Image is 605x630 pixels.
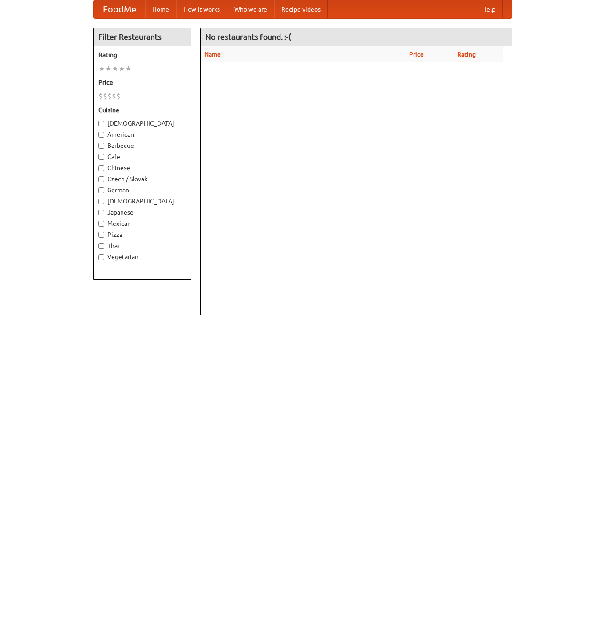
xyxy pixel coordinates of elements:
[98,254,104,260] input: Vegetarian
[103,91,107,101] li: $
[98,243,104,249] input: Thai
[176,0,227,18] a: How it works
[98,199,104,204] input: [DEMOGRAPHIC_DATA]
[98,91,103,101] li: $
[98,78,187,87] h5: Price
[98,252,187,261] label: Vegetarian
[98,230,187,239] label: Pizza
[98,132,104,138] input: American
[98,50,187,59] h5: Rating
[116,91,121,101] li: $
[112,91,116,101] li: $
[98,163,187,172] label: Chinese
[118,64,125,73] li: ★
[274,0,328,18] a: Recipe videos
[98,210,104,215] input: Japanese
[98,130,187,139] label: American
[205,33,291,41] ng-pluralize: No restaurants found. :-(
[98,141,187,150] label: Barbecue
[107,91,112,101] li: $
[457,51,476,58] a: Rating
[98,119,187,128] label: [DEMOGRAPHIC_DATA]
[105,64,112,73] li: ★
[98,232,104,238] input: Pizza
[98,219,187,228] label: Mexican
[98,241,187,250] label: Thai
[98,197,187,206] label: [DEMOGRAPHIC_DATA]
[98,165,104,171] input: Chinese
[475,0,503,18] a: Help
[98,221,104,227] input: Mexican
[227,0,274,18] a: Who we are
[125,64,132,73] li: ★
[98,176,104,182] input: Czech / Slovak
[98,154,104,160] input: Cafe
[98,175,187,183] label: Czech / Slovak
[204,51,221,58] a: Name
[112,64,118,73] li: ★
[98,106,187,114] h5: Cuisine
[98,187,104,193] input: German
[94,0,145,18] a: FoodMe
[98,186,187,195] label: German
[145,0,176,18] a: Home
[98,64,105,73] li: ★
[98,208,187,217] label: Japanese
[98,152,187,161] label: Cafe
[98,143,104,149] input: Barbecue
[409,51,424,58] a: Price
[98,121,104,126] input: [DEMOGRAPHIC_DATA]
[94,28,191,46] h4: Filter Restaurants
